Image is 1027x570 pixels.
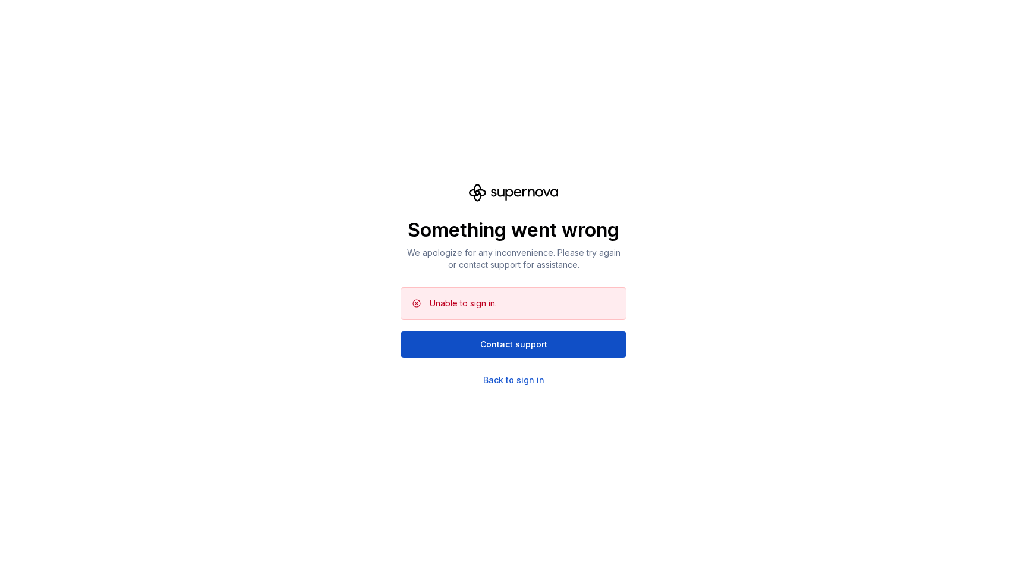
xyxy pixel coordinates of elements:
div: Unable to sign in. [430,297,497,309]
button: Contact support [401,331,626,358]
p: Something went wrong [401,218,626,242]
a: Back to sign in [483,374,544,386]
p: We apologize for any inconvenience. Please try again or contact support for assistance. [401,247,626,271]
span: Contact support [480,339,547,350]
